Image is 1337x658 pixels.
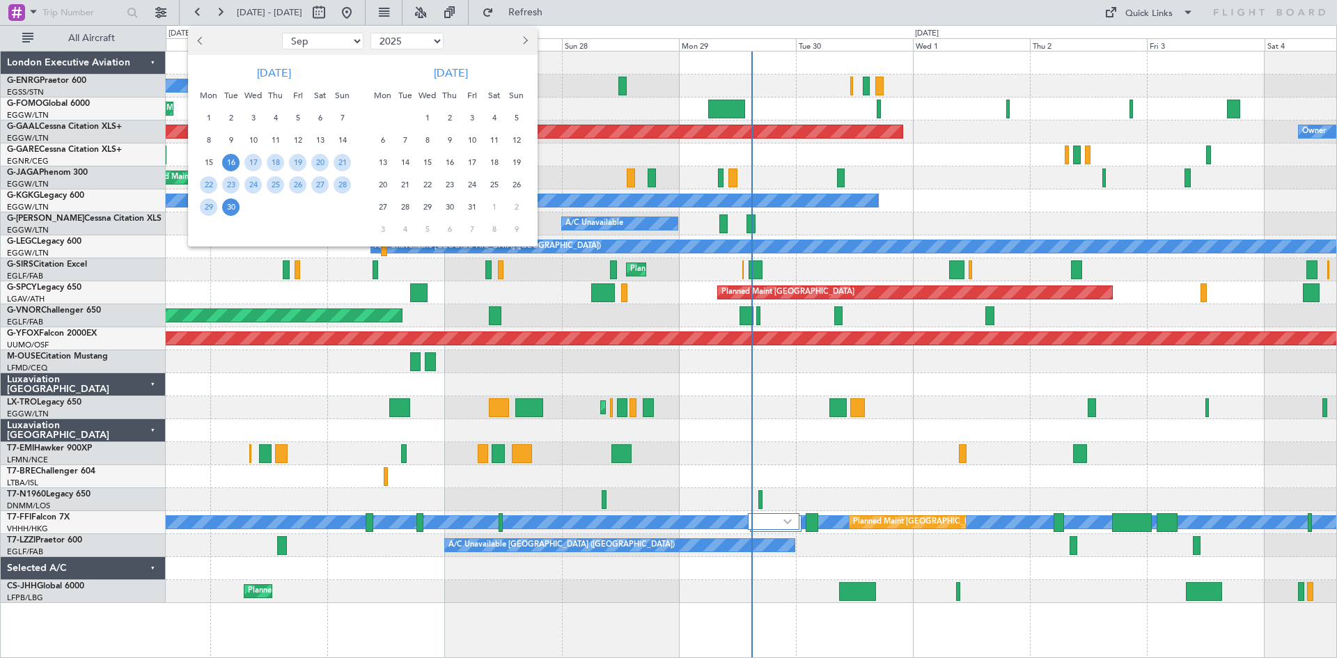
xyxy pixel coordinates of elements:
[506,151,528,173] div: 19-10-2025
[461,173,483,196] div: 24-10-2025
[220,173,242,196] div: 23-9-2025
[441,198,458,216] span: 30
[242,84,265,107] div: Wed
[311,109,329,127] span: 6
[334,154,351,171] span: 21
[282,33,363,49] select: Select month
[396,176,414,194] span: 21
[287,173,309,196] div: 26-9-2025
[394,84,416,107] div: Tue
[439,173,461,196] div: 23-10-2025
[439,84,461,107] div: Thu
[483,173,506,196] div: 25-10-2025
[374,198,391,216] span: 27
[267,154,284,171] span: 18
[265,173,287,196] div: 25-9-2025
[311,132,329,149] span: 13
[242,129,265,151] div: 10-9-2025
[441,176,458,194] span: 23
[483,151,506,173] div: 18-10-2025
[419,132,436,149] span: 8
[220,196,242,218] div: 30-9-2025
[483,84,506,107] div: Sat
[374,154,391,171] span: 13
[289,132,306,149] span: 12
[416,151,439,173] div: 15-10-2025
[483,218,506,240] div: 8-11-2025
[372,196,394,218] div: 27-10-2025
[416,173,439,196] div: 22-10-2025
[311,176,329,194] span: 27
[394,129,416,151] div: 7-10-2025
[394,173,416,196] div: 21-10-2025
[222,154,240,171] span: 16
[416,196,439,218] div: 29-10-2025
[463,176,480,194] span: 24
[461,129,483,151] div: 10-10-2025
[265,129,287,151] div: 11-9-2025
[222,132,240,149] span: 9
[220,129,242,151] div: 9-9-2025
[289,109,306,127] span: 5
[374,221,391,238] span: 3
[461,218,483,240] div: 7-11-2025
[506,218,528,240] div: 9-11-2025
[309,173,331,196] div: 27-9-2025
[483,129,506,151] div: 11-10-2025
[222,176,240,194] span: 23
[287,151,309,173] div: 19-9-2025
[506,173,528,196] div: 26-10-2025
[396,198,414,216] span: 28
[461,107,483,129] div: 3-10-2025
[287,129,309,151] div: 12-9-2025
[394,196,416,218] div: 28-10-2025
[419,198,436,216] span: 29
[370,33,444,49] select: Select year
[242,173,265,196] div: 24-9-2025
[419,176,436,194] span: 22
[439,107,461,129] div: 2-10-2025
[200,176,217,194] span: 22
[267,176,284,194] span: 25
[416,84,439,107] div: Wed
[265,84,287,107] div: Thu
[198,129,220,151] div: 8-9-2025
[441,109,458,127] span: 2
[220,84,242,107] div: Tue
[194,30,209,52] button: Previous month
[485,154,503,171] span: 18
[220,107,242,129] div: 2-9-2025
[463,198,480,216] span: 31
[244,109,262,127] span: 3
[372,84,394,107] div: Mon
[331,107,354,129] div: 7-9-2025
[334,109,351,127] span: 7
[198,84,220,107] div: Mon
[372,151,394,173] div: 13-10-2025
[508,154,525,171] span: 19
[309,84,331,107] div: Sat
[244,132,262,149] span: 10
[508,109,525,127] span: 5
[416,107,439,129] div: 1-10-2025
[416,129,439,151] div: 8-10-2025
[242,107,265,129] div: 3-9-2025
[416,218,439,240] div: 5-11-2025
[463,109,480,127] span: 3
[485,132,503,149] span: 11
[265,107,287,129] div: 4-9-2025
[441,221,458,238] span: 6
[508,221,525,238] span: 9
[311,154,329,171] span: 20
[483,107,506,129] div: 4-10-2025
[463,132,480,149] span: 10
[267,109,284,127] span: 4
[394,218,416,240] div: 4-11-2025
[309,151,331,173] div: 20-9-2025
[289,154,306,171] span: 19
[372,218,394,240] div: 3-11-2025
[265,151,287,173] div: 18-9-2025
[394,151,416,173] div: 14-10-2025
[200,154,217,171] span: 15
[508,132,525,149] span: 12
